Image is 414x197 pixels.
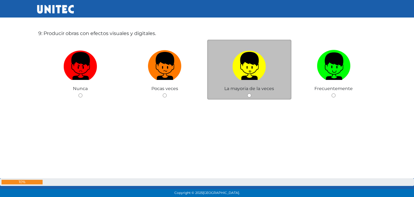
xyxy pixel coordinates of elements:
[2,180,43,184] div: 10%
[203,191,240,195] span: [GEOGRAPHIC_DATA].
[148,48,182,80] img: Pocas veces
[232,48,266,80] img: La mayoria de la veces
[151,86,178,91] span: Pocas veces
[63,48,97,80] img: Nunca
[224,86,274,91] span: La mayoria de la veces
[314,86,353,91] span: Frecuentemente
[37,5,74,14] img: UNITEC
[73,86,88,91] span: Nunca
[317,48,351,80] img: Frecuentemente
[38,30,156,37] label: 9: Producir obras con efectos visuales y digitales.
